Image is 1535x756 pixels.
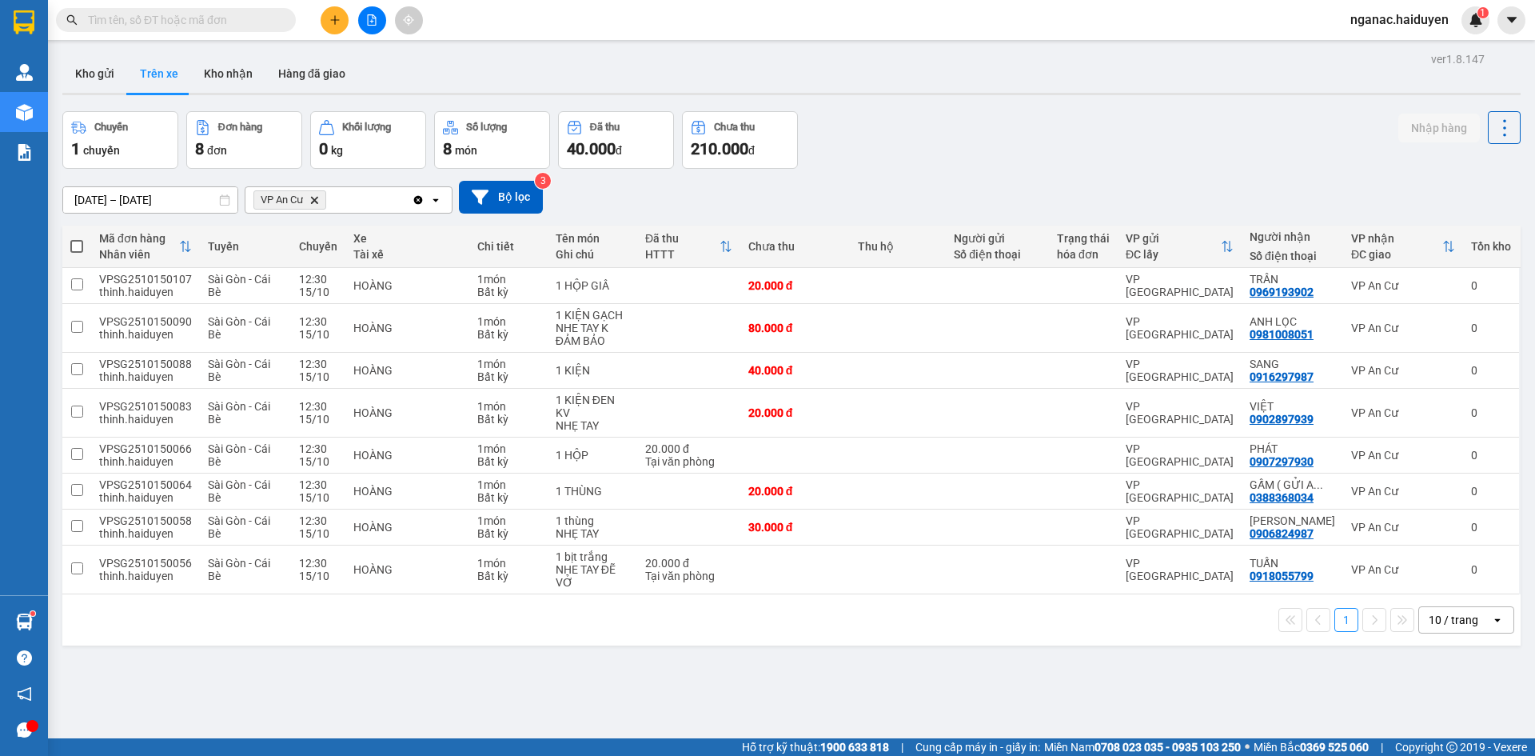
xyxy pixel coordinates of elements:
div: 0969193902 [1250,286,1314,298]
div: Tồn kho [1471,240,1511,253]
span: 40.000 [567,139,616,158]
div: Mã đơn hàng [99,232,179,245]
div: 0388368034 [1250,491,1314,504]
div: 10 / trang [1429,612,1478,628]
button: file-add [358,6,386,34]
button: Kho gửi [62,54,127,93]
sup: 1 [1477,7,1489,18]
div: thinh.haiduyen [99,527,192,540]
div: Chưa thu [748,240,842,253]
div: 0 [1471,449,1511,462]
div: TUẤN [1250,557,1335,570]
button: caret-down [1497,6,1525,34]
div: VP [GEOGRAPHIC_DATA] [1126,478,1234,504]
span: Sài Gòn - Cái Bè [208,478,270,504]
span: món [455,144,477,157]
div: HOÀNG [353,322,461,334]
div: HOÀNG [353,406,461,419]
span: search [66,14,78,26]
div: 0 [1471,322,1511,334]
svg: open [429,194,442,206]
span: 1 [1480,7,1485,18]
div: Đơn hàng [218,122,262,133]
span: ⚪️ [1245,744,1250,750]
div: 1 thùng [556,514,629,527]
div: 20.000 đ [748,406,842,419]
div: Bất kỳ [477,328,540,341]
div: GẤM ( GỬI AC ) [1250,478,1335,491]
div: NHE TAY ĐẼ VỞ [556,563,629,589]
div: 80.000 đ [748,322,842,334]
span: 8 [195,139,204,158]
div: VIỆT [1250,400,1335,413]
div: VP nhận [1351,232,1442,245]
div: 12:30 [299,514,337,527]
div: 15/10 [299,286,337,298]
div: Số điện thoại [1250,250,1335,262]
span: file-add [366,14,377,26]
span: notification [17,686,32,702]
div: HTTT [645,248,720,261]
div: HOÀNG [353,449,461,462]
div: Đã thu [645,232,720,245]
div: thinh.haiduyen [99,286,192,298]
div: VPSG2510150090 [99,315,192,328]
div: 15/10 [299,328,337,341]
span: Sài Gòn - Cái Bè [208,315,270,341]
div: VP [GEOGRAPHIC_DATA] [1126,400,1234,426]
button: Số lượng8món [434,111,550,169]
div: Bất kỳ [477,413,540,426]
div: 0902897939 [1250,413,1314,426]
strong: 0369 525 060 [1300,741,1369,754]
div: Bất kỳ [477,455,540,468]
div: Chuyến [94,122,128,133]
div: VPSG2510150056 [99,557,192,570]
div: 0 [1471,279,1511,292]
div: VPSG2510150064 [99,478,192,491]
div: 15/10 [299,570,337,582]
div: VP gửi [1126,232,1221,245]
strong: 1900 633 818 [820,741,889,754]
img: icon-new-feature [1469,13,1483,27]
div: 12:30 [299,400,337,413]
div: NHE TAY K ĐẢM BẢO [556,322,629,347]
img: warehouse-icon [16,104,33,121]
div: VP [GEOGRAPHIC_DATA] [1126,315,1234,341]
span: | [1381,738,1383,756]
div: Bất kỳ [477,286,540,298]
div: 12:30 [299,478,337,491]
div: ĐC lấy [1126,248,1221,261]
span: plus [329,14,341,26]
span: Hỗ trợ kỹ thuật: [742,738,889,756]
div: Tuyến [208,240,283,253]
span: aim [403,14,414,26]
span: Miền Nam [1044,738,1241,756]
div: 12:30 [299,557,337,570]
div: 20.000 đ [645,442,732,455]
div: NHẸ TAY [556,419,629,432]
span: Sài Gòn - Cái Bè [208,557,270,582]
strong: 0708 023 035 - 0935 103 250 [1094,741,1241,754]
div: 1 món [477,557,540,570]
div: VP An Cư [1351,279,1455,292]
div: 15/10 [299,413,337,426]
img: warehouse-icon [16,614,33,630]
button: Chưa thu210.000đ [682,111,798,169]
th: Toggle SortBy [1343,226,1463,268]
button: Khối lượng0kg [310,111,426,169]
div: ĐC giao [1351,248,1442,261]
button: plus [321,6,349,34]
div: 1 món [477,442,540,455]
input: Tìm tên, số ĐT hoặc mã đơn [88,11,277,29]
div: 0981008051 [1250,328,1314,341]
div: 1 món [477,478,540,491]
div: 1 món [477,400,540,413]
span: 210.000 [691,139,748,158]
div: hóa đơn [1057,248,1110,261]
div: 20.000 đ [748,279,842,292]
svg: open [1491,614,1504,626]
div: HOÀNG [353,563,461,576]
div: VP [GEOGRAPHIC_DATA] [1126,442,1234,468]
div: Chi tiết [477,240,540,253]
div: Số lượng [466,122,507,133]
